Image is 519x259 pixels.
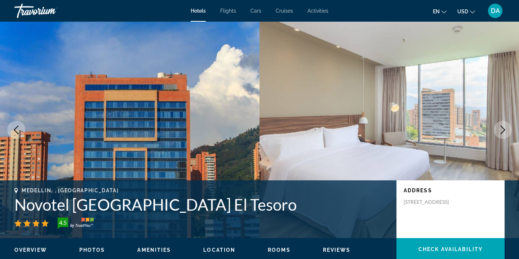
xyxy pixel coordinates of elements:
[220,8,236,14] a: Flights
[14,247,47,253] span: Overview
[191,8,206,14] a: Hotels
[203,247,235,253] button: Location
[250,8,261,14] a: Cars
[494,121,512,139] button: Next image
[491,7,500,14] span: DA
[433,6,447,17] button: Change language
[457,6,475,17] button: Change currency
[22,188,119,193] span: Medellin, , [GEOGRAPHIC_DATA]
[307,8,328,14] a: Activities
[404,188,497,193] p: Address
[404,199,461,205] p: [STREET_ADDRESS]
[323,247,351,253] span: Reviews
[268,247,290,253] button: Rooms
[137,247,171,253] button: Amenities
[323,247,351,253] button: Reviews
[58,218,94,229] img: trustyou-badge-hor.svg
[14,1,86,20] a: Travorium
[457,9,468,14] span: USD
[276,8,293,14] a: Cruises
[268,247,290,253] span: Rooms
[14,247,47,253] button: Overview
[7,121,25,139] button: Previous image
[79,247,105,253] span: Photos
[137,247,171,253] span: Amenities
[14,195,389,214] h1: Novotel [GEOGRAPHIC_DATA] El Tesoro
[433,9,440,14] span: en
[418,246,483,252] span: Check Availability
[486,3,505,18] button: User Menu
[79,247,105,253] button: Photos
[203,247,235,253] span: Location
[56,218,70,227] div: 4.5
